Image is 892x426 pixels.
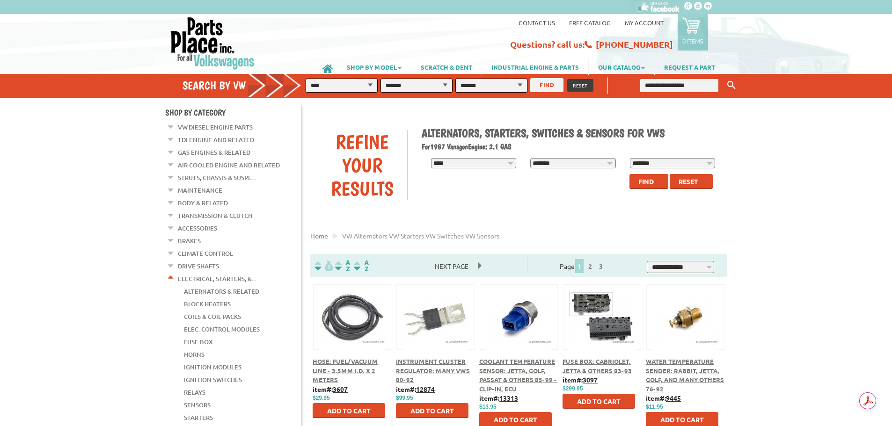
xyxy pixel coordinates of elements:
[183,79,311,92] h4: Search by VW
[178,273,256,285] a: Electrical, Starters, &...
[165,108,301,117] h4: Shop By Category
[184,310,241,323] a: Coils & Coil Packs
[178,209,252,222] a: Transmission & Clutch
[679,177,698,186] span: Reset
[425,262,478,270] a: Next Page
[577,397,621,405] span: Add to Cart
[337,59,411,75] a: SHOP BY MODEL
[178,260,219,272] a: Drive Shafts
[313,357,378,383] a: Hose: Fuel/Vacuum Line - 3.5mm I.D. x 2 meters
[170,16,256,70] img: Parts Place Inc!
[184,374,242,386] a: Ignition Switches
[178,121,253,133] a: VW Diesel Engine Parts
[479,404,497,410] span: $13.95
[314,260,333,271] img: filterpricelow.svg
[184,285,259,297] a: Alternators & Related
[178,222,217,234] a: Accessories
[422,126,720,140] h1: Alternators, Starters, Switches & Sensors for VWs
[313,403,385,418] button: Add to Cart
[482,59,588,75] a: INDUSTRIAL ENGINE & PARTS
[573,82,588,89] span: RESET
[563,357,632,375] a: Fuse Box: Cabriolet, Jetta & Others 83-93
[184,336,213,348] a: Fuse Box
[184,412,213,424] a: Starters
[178,197,228,209] a: Body & Related
[333,260,352,271] img: Sort by Headline
[479,357,557,393] a: Coolant Temperature Sensor: Jetta, Golf, Passat & Others 85-99 - Clip-In, ECU
[646,394,681,402] b: item#:
[563,375,598,384] b: item#:
[638,177,654,186] span: Find
[416,385,435,393] u: 12874
[468,142,512,151] span: Engine: 2.1 GAS
[646,357,724,393] a: Water Temperature Sender: Rabbit, Jetta, Golf, and Many Others 76-92
[530,78,563,92] button: FIND
[178,146,250,159] a: Gas Engines & Related
[563,394,635,409] button: Add to Cart
[342,231,499,240] span: VW alternators VW starters VW switches VW sensors
[313,385,348,393] b: item#:
[670,174,713,189] button: Reset
[682,37,703,45] p: 0 items
[655,59,724,75] a: REQUEST A PART
[317,130,407,200] div: Refine Your Results
[563,385,583,392] span: $299.95
[396,395,413,401] span: $99.95
[569,19,611,27] a: Free Catalog
[575,259,584,273] span: 1
[422,142,720,151] h2: 1987 Vanagon
[178,159,280,171] a: Air Cooled Engine and Related
[396,357,470,383] a: Instrument Cluster Regulator: Many VWs 80-92
[333,385,348,393] u: 3607
[352,260,371,271] img: Sort by Sales Rank
[629,174,668,189] button: Find
[519,19,555,27] a: Contact us
[646,404,663,410] span: $11.95
[178,235,201,247] a: Brakes
[313,395,330,401] span: $29.95
[411,59,482,75] a: SCRATCH & DENT
[184,348,205,361] a: Horns
[666,394,681,402] u: 9445
[678,14,708,51] a: 0 items
[178,134,254,146] a: TDI Engine and Related
[586,262,594,270] a: 2
[184,386,205,398] a: Relays
[583,375,598,384] u: 3097
[184,399,211,411] a: Sensors
[479,394,518,402] b: item#:
[527,258,638,273] div: Page
[499,394,518,402] u: 13313
[396,403,468,418] button: Add to Cart
[494,415,537,424] span: Add to Cart
[178,247,233,260] a: Climate Control
[410,406,454,415] span: Add to Cart
[310,231,328,240] a: Home
[327,406,371,415] span: Add to Cart
[178,184,222,196] a: Maintenance
[597,262,605,270] a: 3
[178,172,256,184] a: Struts, Chassis & Suspe...
[589,59,654,75] a: OUR CATALOG
[567,79,593,92] button: RESET
[396,385,435,393] b: item#:
[724,78,738,93] button: Keyword Search
[184,361,241,373] a: Ignition Modules
[425,259,478,273] span: Next Page
[422,142,430,151] span: For
[625,19,664,27] a: My Account
[660,415,704,424] span: Add to Cart
[184,298,231,310] a: Block Heaters
[184,323,260,335] a: Elec. Control Modules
